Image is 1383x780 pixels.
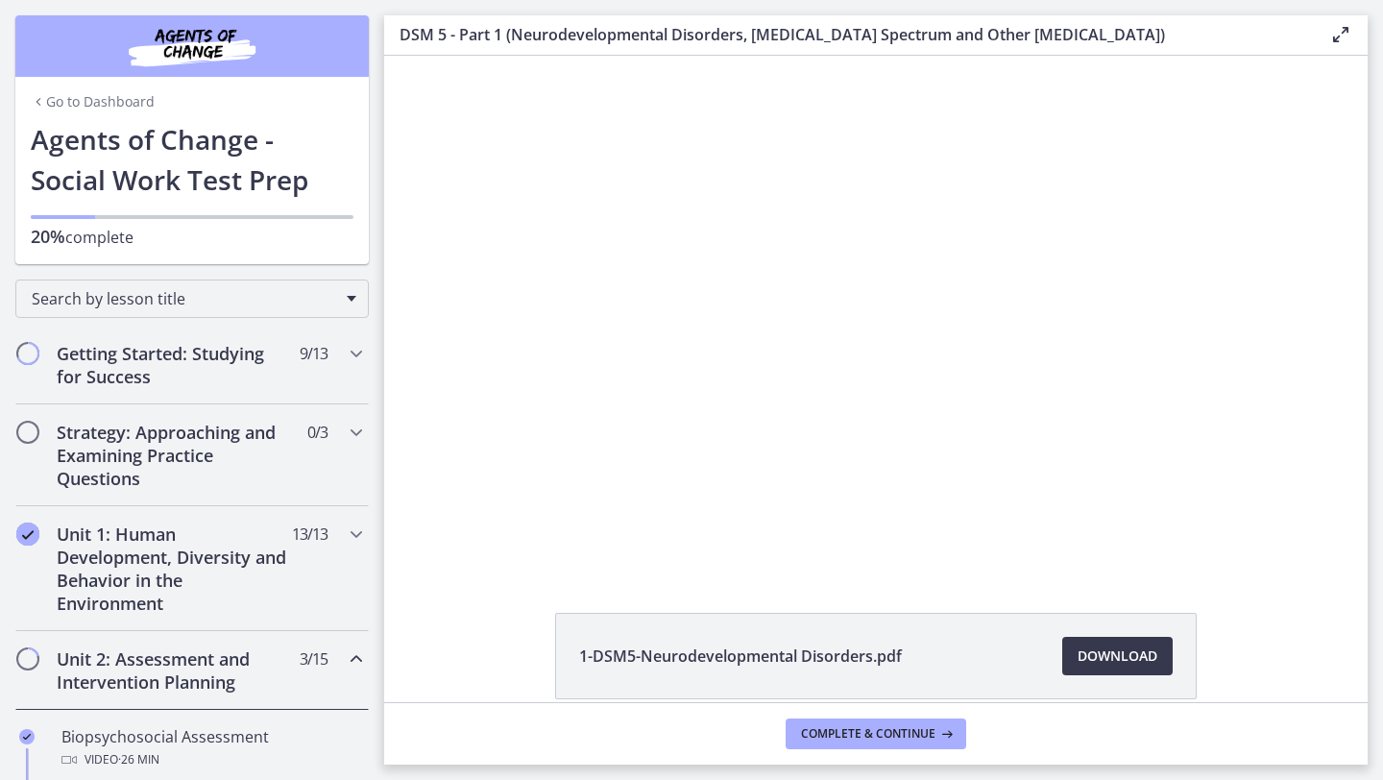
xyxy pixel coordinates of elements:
span: Search by lesson title [32,288,337,309]
span: 3 / 15 [300,647,328,670]
h2: Unit 1: Human Development, Diversity and Behavior in the Environment [57,523,291,615]
span: 13 / 13 [292,523,328,546]
span: 20% [31,225,65,248]
img: Agents of Change [77,23,307,69]
h2: Strategy: Approaching and Examining Practice Questions [57,421,291,490]
span: · 26 min [118,748,159,771]
span: Complete & continue [801,726,935,742]
button: Complete & continue [786,719,966,749]
h2: Getting Started: Studying for Success [57,342,291,388]
h1: Agents of Change - Social Work Test Prep [31,119,353,200]
iframe: Video Lesson [384,56,1368,569]
i: Completed [16,523,39,546]
div: Search by lesson title [15,280,369,318]
span: 0 / 3 [307,421,328,444]
a: Download [1062,637,1173,675]
span: Download [1078,645,1157,668]
h2: Unit 2: Assessment and Intervention Planning [57,647,291,694]
div: Video [61,748,361,771]
h3: DSM 5 - Part 1 (Neurodevelopmental Disorders, [MEDICAL_DATA] Spectrum and Other [MEDICAL_DATA]) [400,23,1298,46]
p: complete [31,225,353,249]
span: 9 / 13 [300,342,328,365]
span: 1-DSM5-Neurodevelopmental Disorders.pdf [579,645,902,668]
div: Biopsychosocial Assessment [61,725,361,771]
a: Go to Dashboard [31,92,155,111]
i: Completed [19,729,35,744]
